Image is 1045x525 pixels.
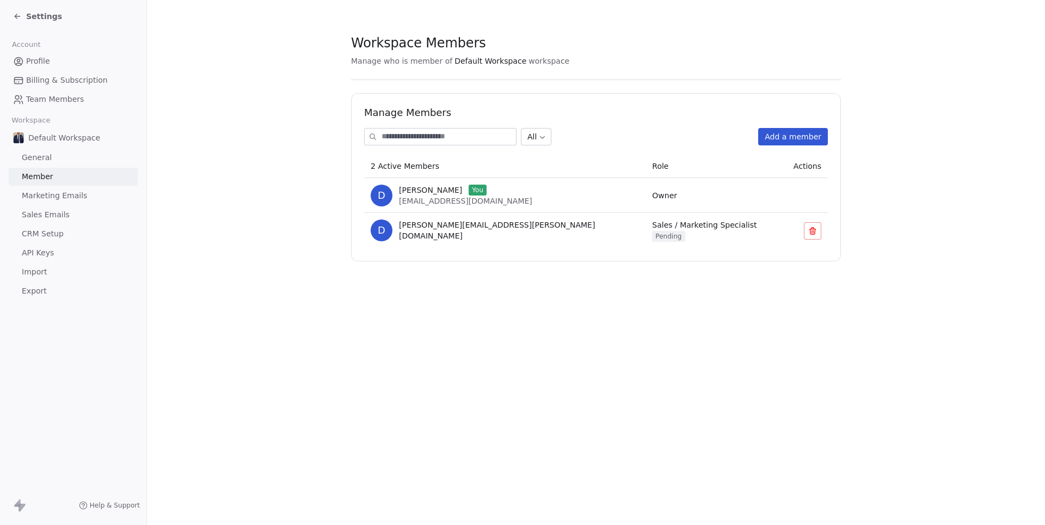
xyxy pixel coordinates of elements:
span: Team Members [26,94,84,105]
span: [EMAIL_ADDRESS][DOMAIN_NAME] [399,197,532,205]
span: Import [22,266,47,278]
img: IMG_6955.jpeg [13,132,24,143]
span: Workspace [7,112,55,129]
span: Sales / Marketing Specialist [652,221,757,240]
span: Owner [652,191,677,200]
span: Sales Emails [22,209,70,221]
span: Export [22,285,47,297]
span: You [469,185,487,196]
a: API Keys [9,244,138,262]
span: CRM Setup [22,228,64,240]
span: General [22,152,52,163]
span: Actions [794,162,821,170]
a: Help & Support [79,501,140,510]
button: Add a member [758,128,828,145]
span: Workspace Members [351,35,485,51]
span: Pending [652,231,685,242]
span: 2 Active Members [371,162,439,170]
span: Settings [26,11,62,22]
span: [PERSON_NAME] [399,185,462,196]
span: Account [7,36,45,53]
span: d [371,219,392,241]
a: Profile [9,52,138,70]
a: Settings [13,11,62,22]
span: Profile [26,56,50,67]
span: d [371,185,392,206]
a: Sales Emails [9,206,138,224]
a: Member [9,168,138,186]
span: Member [22,171,53,182]
a: General [9,149,138,167]
span: workspace [528,56,569,66]
span: Help & Support [90,501,140,510]
a: Export [9,282,138,300]
a: Marketing Emails [9,187,138,205]
span: Billing & Subscription [26,75,108,86]
span: Manage who is member of [351,56,452,66]
span: Marketing Emails [22,190,87,202]
span: Default Workspace [28,132,100,143]
span: API Keys [22,247,54,259]
span: Default Workspace [454,56,526,66]
h1: Manage Members [364,106,828,119]
a: Team Members [9,90,138,108]
a: CRM Setup [9,225,138,243]
span: [PERSON_NAME][EMAIL_ADDRESS][PERSON_NAME][DOMAIN_NAME] [399,219,639,241]
span: Role [652,162,668,170]
a: Import [9,263,138,281]
a: Billing & Subscription [9,71,138,89]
